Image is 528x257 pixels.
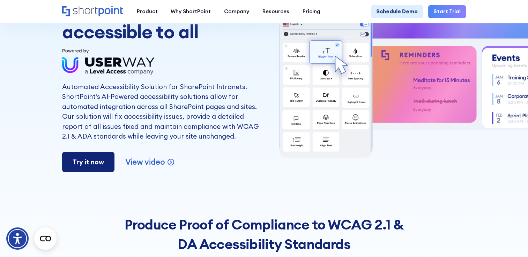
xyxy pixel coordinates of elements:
div: Resources [262,8,289,16]
a: Product [130,5,164,18]
h3: Produce Proof of Compliance to WCAG 2.1 & DA Accessibility Standards [62,215,466,254]
a: Why ShortPoint [164,5,217,18]
div: Widget de chat [493,224,528,257]
a: Start Trial [428,5,466,18]
iframe: Chat Widget [493,224,528,257]
a: Schedule Demo [371,5,423,18]
p: View video [125,157,165,167]
a: Resources [256,5,296,18]
div: Menú de Accesibilidad [6,227,29,250]
p: ShortPoint's AI-Powered accessibility solutions allow for automated integration across all ShareP... [62,92,260,141]
div: Why ShortPoint [171,8,211,16]
a: Try it now [62,152,115,172]
a: open lightbox [125,157,175,167]
img: Userway [62,47,155,77]
h2: Automated Accessibility Solution for SharePoint Intranets. [62,82,260,92]
a: Pricing [296,5,327,18]
div: Pricing [303,8,320,16]
a: Company [217,5,256,18]
h2: Make your intranet accessible to all [62,1,260,41]
a: Home [62,6,124,17]
div: Product [136,8,157,16]
div: Company [224,8,249,16]
button: Open CMP widget [34,227,57,250]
